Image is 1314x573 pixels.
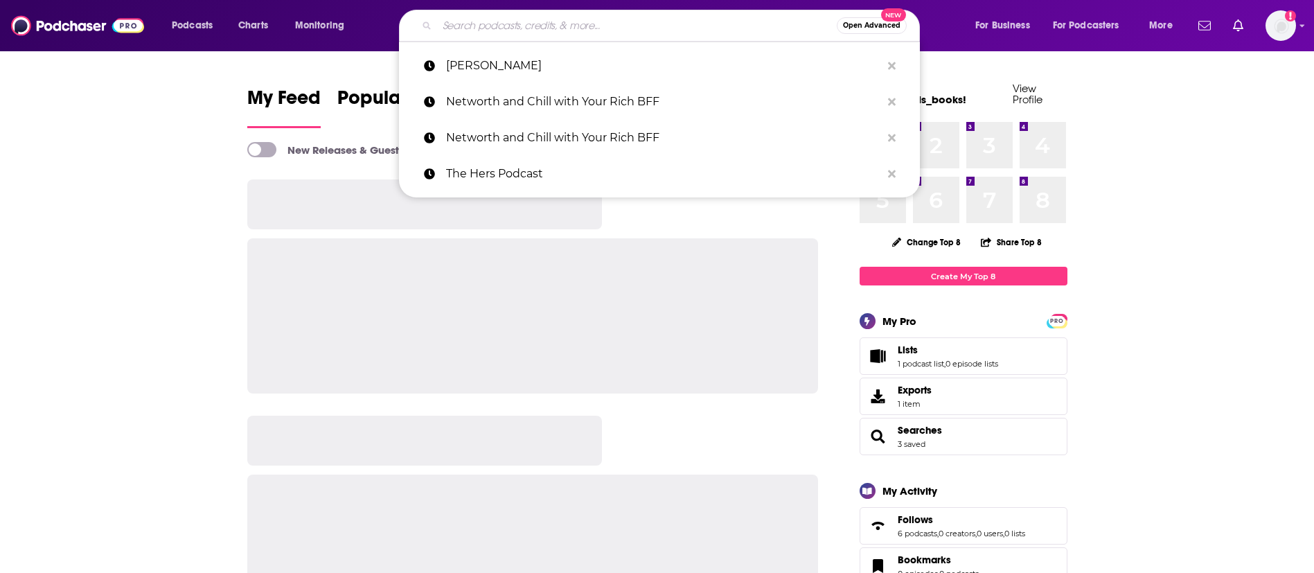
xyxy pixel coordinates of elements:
a: Exports [860,378,1067,415]
input: Search podcasts, credits, & more... [437,15,837,37]
div: My Activity [882,484,937,497]
p: Dr. Suzette Glasner [446,48,881,84]
p: The Hers Podcast [446,156,881,192]
a: Lists [864,346,892,366]
span: Bookmarks [898,554,951,566]
svg: Add a profile image [1285,10,1296,21]
a: 6 podcasts [898,529,937,538]
a: Show notifications dropdown [1227,14,1249,37]
button: open menu [1139,15,1190,37]
span: Lists [860,337,1067,375]
span: Charts [238,16,268,35]
span: Podcasts [172,16,213,35]
span: More [1149,16,1173,35]
button: Share Top 8 [980,229,1042,256]
button: Show profile menu [1266,10,1296,41]
span: Exports [898,384,932,396]
button: open menu [285,15,362,37]
a: My Feed [247,86,321,128]
a: Searches [864,427,892,446]
a: PRO [1049,315,1065,326]
span: Exports [864,387,892,406]
div: Search podcasts, credits, & more... [412,10,933,42]
button: open menu [1044,15,1139,37]
a: [PERSON_NAME] [399,48,920,84]
span: New [881,8,906,21]
a: 3 saved [898,439,925,449]
span: , [937,529,939,538]
button: Open AdvancedNew [837,17,907,34]
button: Change Top 8 [884,233,970,251]
a: 0 lists [1004,529,1025,538]
span: Searches [860,418,1067,455]
a: View Profile [1013,82,1042,106]
a: 0 creators [939,529,975,538]
a: Show notifications dropdown [1193,14,1216,37]
span: , [975,529,977,538]
span: Monitoring [295,16,344,35]
span: My Feed [247,86,321,118]
span: For Business [975,16,1030,35]
span: Popular Feed [337,86,455,118]
span: Open Advanced [843,22,900,29]
p: Networth and Chill with Your Rich BFF [446,120,881,156]
button: open menu [966,15,1047,37]
a: Follows [898,513,1025,526]
div: My Pro [882,315,916,328]
a: Bookmarks [898,554,979,566]
img: Podchaser - Follow, Share and Rate Podcasts [11,12,144,39]
a: Charts [229,15,276,37]
span: PRO [1049,316,1065,326]
img: User Profile [1266,10,1296,41]
span: Follows [898,513,933,526]
span: , [944,359,945,369]
a: 0 episode lists [945,359,998,369]
span: 1 item [898,399,932,409]
a: The Hers Podcast [399,156,920,192]
a: Popular Feed [337,86,455,128]
a: Create My Top 8 [860,267,1067,285]
span: For Podcasters [1053,16,1119,35]
span: Lists [898,344,918,356]
a: Searches [898,424,942,437]
a: New Releases & Guests Only [247,142,429,157]
a: 0 users [977,529,1003,538]
a: 1 podcast list [898,359,944,369]
p: Networth and Chill with Your Rich BFF [446,84,881,120]
span: Follows [860,507,1067,545]
span: Logged in as sydneymorris_books [1266,10,1296,41]
span: , [1003,529,1004,538]
button: open menu [162,15,231,37]
a: Follows [864,516,892,536]
a: Networth and Chill with Your Rich BFF [399,120,920,156]
a: Lists [898,344,998,356]
a: Networth and Chill with Your Rich BFF [399,84,920,120]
